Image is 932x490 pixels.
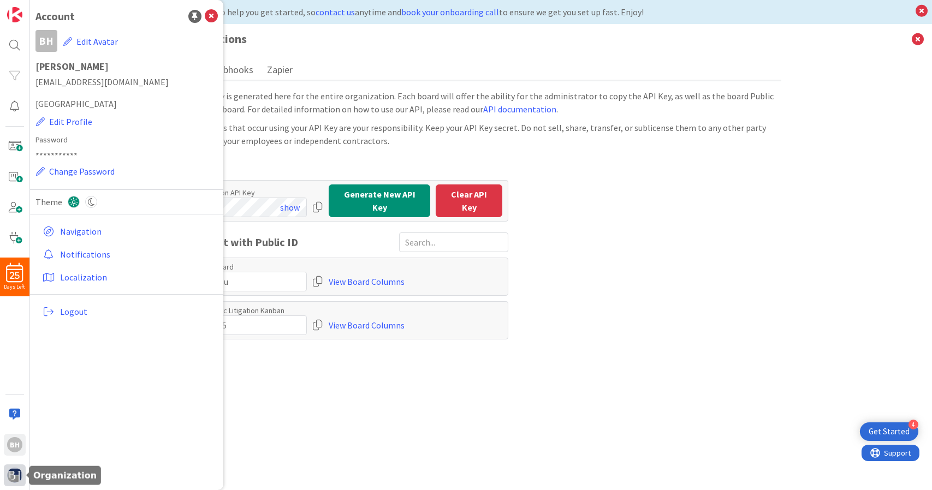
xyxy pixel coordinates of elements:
[329,272,405,291] a: View Board Columns
[35,30,57,52] div: BH
[63,30,118,53] button: Edit Avatar
[38,244,218,264] a: Notifications
[399,232,508,252] input: Search...
[860,422,918,441] div: Open Get Started checklist, remaining modules: 4
[7,437,22,452] div: BH
[60,305,213,318] span: Logout
[35,134,218,146] label: Password
[869,426,910,437] div: Get Started
[35,164,115,178] button: Change Password
[35,195,62,208] span: Theme
[329,184,430,217] button: Generate New API Key
[329,315,405,335] a: View Board Columns
[7,468,22,483] img: avatar
[909,420,918,429] div: 4
[187,188,307,198] label: Organization API Key
[181,121,781,147] div: All activities that occur using your API Key are your responsibility. Keep your API Key secret. D...
[181,89,781,116] div: The API key is generated here for the entire organization. Each board will offer the ability for ...
[264,59,295,80] button: Zapier
[401,7,499,17] a: book your onboarding call
[187,262,307,272] label: My First Board
[38,267,218,287] a: Localization
[483,104,556,115] a: API documentation
[35,75,218,88] span: [EMAIL_ADDRESS][DOMAIN_NAME]
[181,158,508,175] div: API Key
[273,198,307,217] button: show
[7,7,22,22] img: Visit kanbanzone.com
[35,115,93,129] button: Edit Profile
[33,470,97,481] h5: Organization
[10,272,20,279] span: 25
[181,234,298,250] span: Board list with Public ID
[436,184,502,217] button: Clear API Key
[23,2,50,15] span: Support
[35,5,910,19] div: We are here to help you get started, so anytime and to ensure we get you set up fast. Enjoy!
[208,59,256,80] button: Webhooks
[35,97,218,110] span: [GEOGRAPHIC_DATA]
[187,306,307,315] label: Legal - Basic Litigation Kanban
[35,8,75,25] div: Account
[35,61,218,72] h1: [PERSON_NAME]
[316,7,355,17] a: contact us
[38,222,218,241] a: Navigation
[170,24,792,54] h3: Integrations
